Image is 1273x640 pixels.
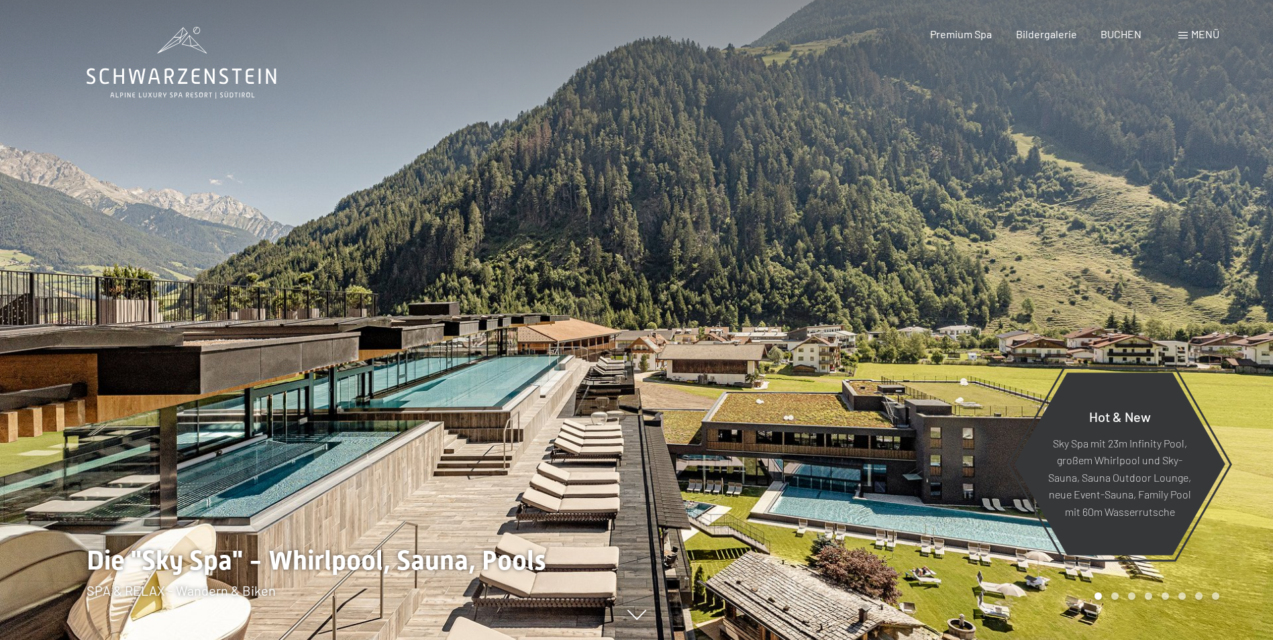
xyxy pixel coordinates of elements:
p: Sky Spa mit 23m Infinity Pool, großem Whirlpool und Sky-Sauna, Sauna Outdoor Lounge, neue Event-S... [1047,434,1192,520]
div: Carousel Page 7 [1195,592,1203,600]
a: BUCHEN [1101,28,1141,40]
a: Bildergalerie [1016,28,1077,40]
div: Carousel Page 6 [1178,592,1186,600]
div: Carousel Pagination [1090,592,1219,600]
div: Carousel Page 8 [1212,592,1219,600]
a: Hot & New Sky Spa mit 23m Infinity Pool, großem Whirlpool und Sky-Sauna, Sauna Outdoor Lounge, ne... [1013,372,1226,556]
div: Carousel Page 1 (Current Slide) [1094,592,1102,600]
span: Menü [1191,28,1219,40]
div: Carousel Page 5 [1162,592,1169,600]
div: Carousel Page 4 [1145,592,1152,600]
div: Carousel Page 2 [1111,592,1119,600]
a: Premium Spa [930,28,992,40]
div: Carousel Page 3 [1128,592,1135,600]
span: Hot & New [1089,408,1151,424]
